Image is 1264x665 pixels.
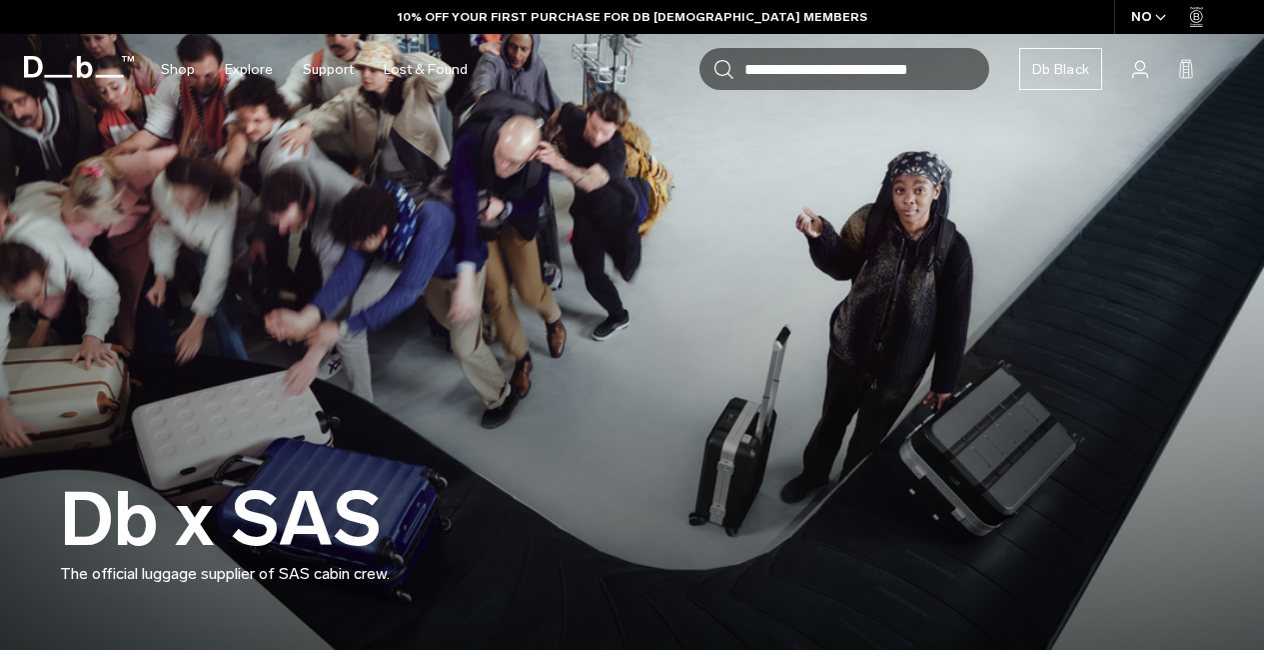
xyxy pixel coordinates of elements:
[60,564,390,583] span: The official luggage supplier of SAS cabin crew.
[161,34,195,105] a: Shop
[60,479,382,562] h1: Db x SAS
[1019,48,1102,90] a: Db Black
[146,34,483,105] nav: Main Navigation
[398,8,867,26] a: 10% OFF YOUR FIRST PURCHASE FOR DB [DEMOGRAPHIC_DATA] MEMBERS
[384,34,468,105] a: Lost & Found
[303,34,354,105] a: Support
[225,34,273,105] a: Explore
